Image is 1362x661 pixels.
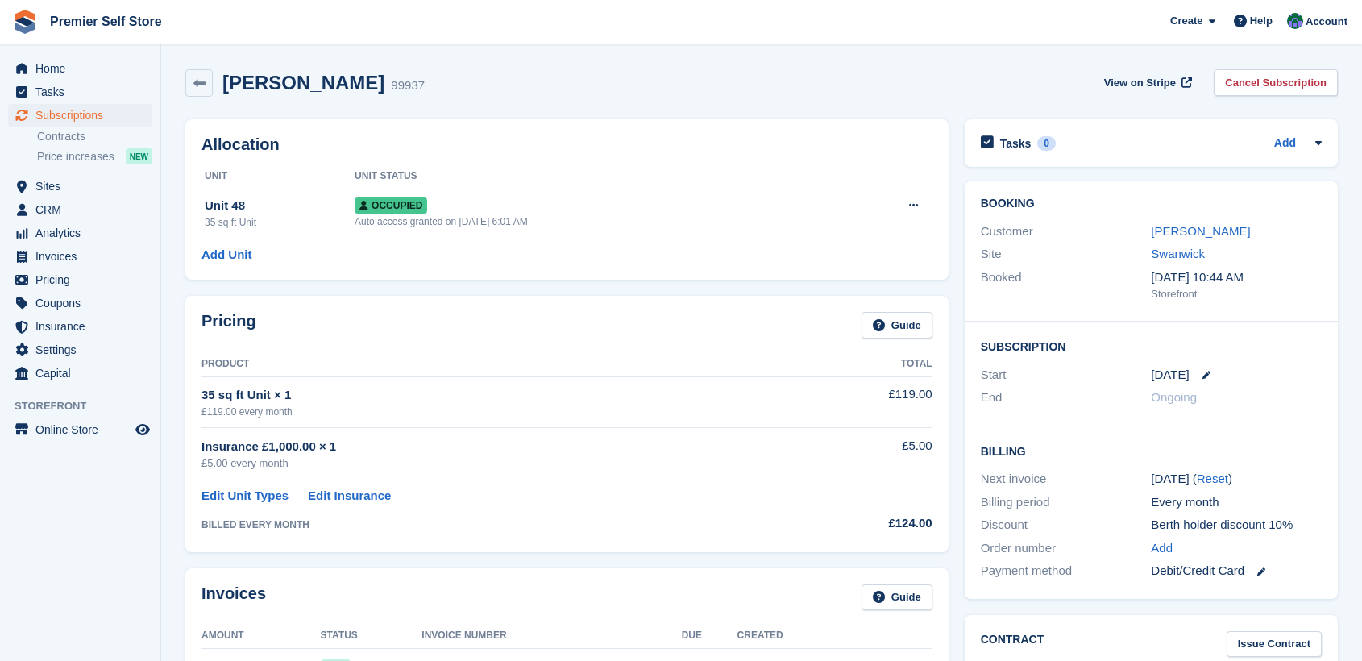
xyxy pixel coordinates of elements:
img: stora-icon-8386f47178a22dfd0bd8f6a31ec36ba5ce8667c1dd55bd0f319d3a0aa187defe.svg [13,10,37,34]
h2: Booking [981,197,1322,210]
a: menu [8,418,152,441]
a: menu [8,362,152,385]
div: Booked [981,268,1152,302]
span: Help [1250,13,1273,29]
span: Coupons [35,292,132,314]
a: Preview store [133,420,152,439]
a: menu [8,57,152,80]
div: [DATE] 10:44 AM [1151,268,1322,287]
a: Edit Insurance [308,487,391,505]
th: Product [201,351,795,377]
span: Subscriptions [35,104,132,127]
div: [DATE] ( ) [1151,470,1322,488]
span: Capital [35,362,132,385]
div: Customer [981,222,1152,241]
div: End [981,389,1152,407]
a: Add [1274,135,1296,153]
span: Analytics [35,222,132,244]
a: Guide [862,584,932,611]
th: Status [321,623,422,649]
a: Swanwick [1151,247,1205,260]
h2: Subscription [981,338,1322,354]
span: Ongoing [1151,390,1197,404]
div: Storefront [1151,286,1322,302]
a: menu [8,268,152,291]
a: Add Unit [201,246,251,264]
div: Auto access granted on [DATE] 6:01 AM [355,214,838,229]
span: Invoices [35,245,132,268]
div: Billing period [981,493,1152,512]
h2: Billing [981,443,1322,459]
a: menu [8,245,152,268]
a: Guide [862,312,932,339]
a: Add [1151,539,1173,558]
td: £5.00 [795,428,932,480]
span: View on Stripe [1104,75,1176,91]
a: Reset [1197,472,1228,485]
span: Occupied [355,197,427,214]
div: £119.00 every month [201,405,795,419]
div: Start [981,366,1152,385]
a: Premier Self Store [44,8,168,35]
th: Unit Status [355,164,838,189]
th: Created [737,623,932,649]
h2: Tasks [1000,136,1032,151]
th: Amount [201,623,321,649]
a: Edit Unit Types [201,487,289,505]
td: £119.00 [795,376,932,427]
a: Issue Contract [1227,631,1322,658]
div: Berth holder discount 10% [1151,516,1322,534]
th: Total [795,351,932,377]
div: 35 sq ft Unit [205,215,355,230]
span: Settings [35,339,132,361]
a: menu [8,198,152,221]
a: View on Stripe [1098,69,1195,96]
div: £5.00 every month [201,455,795,472]
span: CRM [35,198,132,221]
span: Online Store [35,418,132,441]
h2: [PERSON_NAME] [222,72,384,94]
span: Create [1170,13,1202,29]
div: Site [981,245,1152,264]
a: Cancel Subscription [1214,69,1338,96]
div: Unit 48 [205,197,355,215]
a: menu [8,104,152,127]
a: menu [8,81,152,103]
div: Order number [981,539,1152,558]
span: Pricing [35,268,132,291]
th: Invoice Number [421,623,681,649]
h2: Invoices [201,584,266,611]
div: Insurance £1,000.00 × 1 [201,438,795,456]
div: £124.00 [795,514,932,533]
time: 2025-08-07 23:00:00 UTC [1151,366,1189,385]
h2: Contract [981,631,1044,658]
span: Insurance [35,315,132,338]
div: 99937 [391,77,425,95]
a: menu [8,222,152,244]
div: Discount [981,516,1152,534]
span: Storefront [15,398,160,414]
div: Debit/Credit Card [1151,562,1322,580]
span: Home [35,57,132,80]
th: Unit [201,164,355,189]
div: Every month [1151,493,1322,512]
div: 35 sq ft Unit × 1 [201,386,795,405]
div: Next invoice [981,470,1152,488]
div: 0 [1037,136,1056,151]
div: BILLED EVERY MONTH [201,518,795,532]
img: Jo Granger [1287,13,1303,29]
a: Price increases NEW [37,148,152,165]
a: menu [8,292,152,314]
a: [PERSON_NAME] [1151,224,1250,238]
span: Account [1306,14,1347,30]
a: Contracts [37,129,152,144]
span: Sites [35,175,132,197]
div: Payment method [981,562,1152,580]
h2: Allocation [201,135,932,154]
div: NEW [126,148,152,164]
h2: Pricing [201,312,256,339]
span: Price increases [37,149,114,164]
a: menu [8,175,152,197]
th: Due [682,623,737,649]
a: menu [8,339,152,361]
